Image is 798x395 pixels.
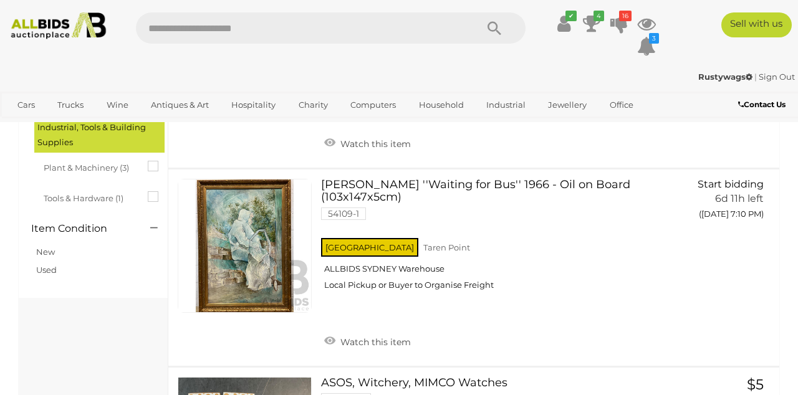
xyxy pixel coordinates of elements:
[565,11,577,21] i: ✔
[337,336,411,348] span: Watch this item
[36,247,55,257] a: New
[698,72,752,82] strong: Rustywags
[143,95,217,115] a: Antiques & Art
[31,223,132,234] h4: Item Condition
[747,376,764,393] span: $5
[321,133,414,152] a: Watch this item
[49,95,92,115] a: Trucks
[57,115,162,136] a: [GEOGRAPHIC_DATA]
[637,35,656,57] a: 3
[687,179,767,226] a: Start bidding 6d 11h left ([DATE] 7:10 PM)
[36,265,57,275] a: Used
[463,12,526,44] button: Search
[721,12,792,37] a: Sell with us
[6,12,111,39] img: Allbids.com.au
[602,95,642,115] a: Office
[99,95,137,115] a: Wine
[9,95,43,115] a: Cars
[698,72,754,82] a: Rustywags
[478,95,534,115] a: Industrial
[291,95,336,115] a: Charity
[540,95,595,115] a: Jewellery
[223,95,284,115] a: Hospitality
[698,178,764,190] span: Start bidding
[594,11,604,21] i: 4
[9,115,51,136] a: Sports
[44,188,137,206] span: Tools & Hardware (1)
[619,11,632,21] i: 16
[411,95,472,115] a: Household
[44,158,137,175] span: Plant & Machinery (3)
[738,100,786,109] b: Contact Us
[321,331,414,350] a: Watch this item
[337,138,411,150] span: Watch this item
[330,179,668,300] a: [PERSON_NAME] ''Waiting for Bus'' 1966 - Oil on Board (103x147x5cm) 54109-1 [GEOGRAPHIC_DATA] Tar...
[610,12,628,35] a: 16
[759,72,795,82] a: Sign Out
[34,117,165,153] div: Industrial, Tools & Building Supplies
[342,95,404,115] a: Computers
[582,12,601,35] a: 4
[754,72,757,82] span: |
[738,98,789,112] a: Contact Us
[649,33,659,44] i: 3
[555,12,574,35] a: ✔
